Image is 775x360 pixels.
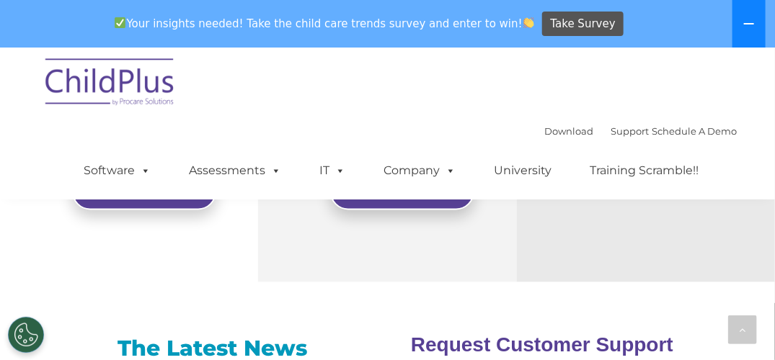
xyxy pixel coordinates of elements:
[576,156,714,185] a: Training Scramble!!
[480,156,567,185] a: University
[542,12,624,37] a: Take Survey
[611,125,650,137] a: Support
[38,48,182,120] img: ChildPlus by Procare Solutions
[8,317,44,353] button: Cookies Settings
[109,9,541,37] span: Your insights needed! Take the child care trends survey and enter to win!
[175,156,296,185] a: Assessments
[523,17,534,28] img: 👏
[70,156,166,185] a: Software
[545,125,738,137] font: |
[370,156,471,185] a: Company
[115,17,125,28] img: ✅
[545,125,594,137] a: Download
[306,156,360,185] a: IT
[652,125,738,137] a: Schedule A Demo
[551,12,616,37] span: Take Survey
